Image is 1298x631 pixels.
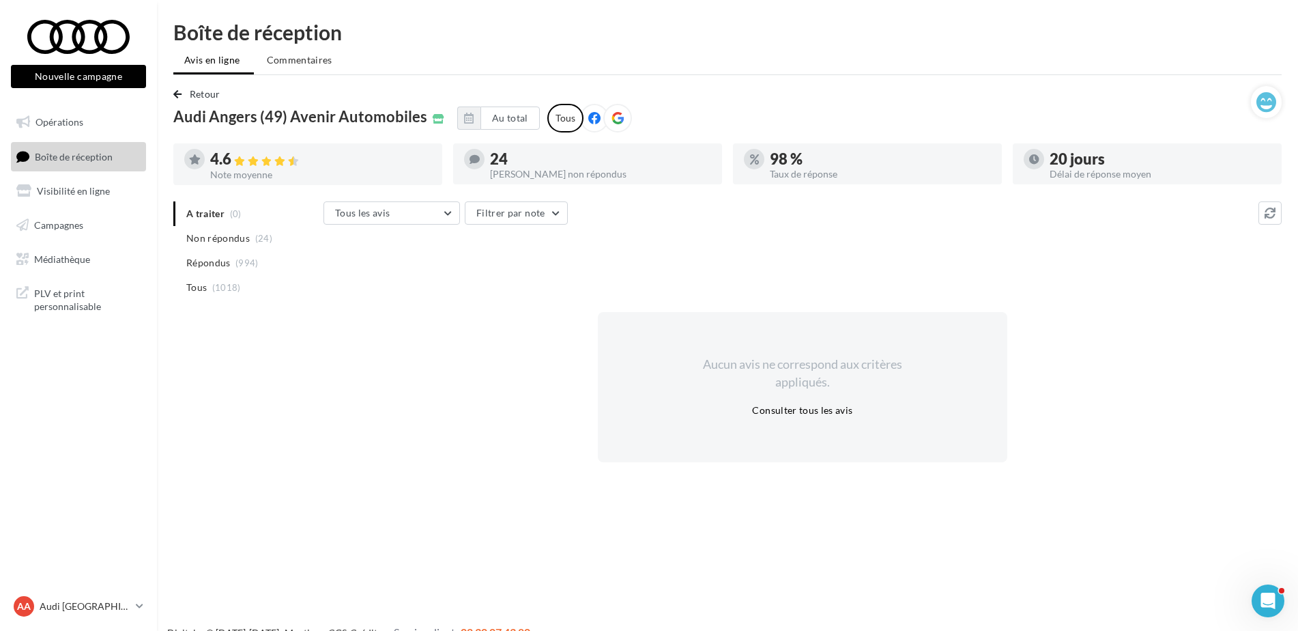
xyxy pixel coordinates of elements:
[173,109,427,124] span: Audi Angers (49) Avenir Automobiles
[210,170,431,180] div: Note moyenne
[35,116,83,128] span: Opérations
[457,107,540,130] button: Au total
[490,169,711,179] div: [PERSON_NAME] non répondus
[212,282,241,293] span: (1018)
[186,281,207,294] span: Tous
[186,232,250,245] span: Non répondus
[186,256,231,270] span: Répondus
[34,253,90,264] span: Médiathèque
[235,257,259,268] span: (994)
[1252,585,1284,617] iframe: Intercom live chat
[480,107,540,130] button: Au total
[210,152,431,167] div: 4.6
[255,233,272,244] span: (24)
[685,356,920,391] div: Aucun avis ne correspond aux critères appliqués.
[34,284,141,313] span: PLV et print personnalisable
[8,177,149,206] a: Visibilité en ligne
[8,142,149,171] a: Boîte de réception
[190,88,220,100] span: Retour
[8,211,149,240] a: Campagnes
[173,22,1282,42] div: Boîte de réception
[770,169,991,179] div: Taux de réponse
[490,152,711,167] div: 24
[547,104,583,132] div: Tous
[1050,169,1271,179] div: Délai de réponse moyen
[770,152,991,167] div: 98 %
[323,201,460,225] button: Tous les avis
[34,219,83,231] span: Campagnes
[747,402,858,419] button: Consulter tous les avis
[37,185,110,197] span: Visibilité en ligne
[335,207,390,219] span: Tous les avis
[8,108,149,137] a: Opérations
[11,65,146,88] button: Nouvelle campagne
[465,201,568,225] button: Filtrer par note
[17,600,31,613] span: AA
[1050,152,1271,167] div: 20 jours
[8,279,149,319] a: PLV et print personnalisable
[8,245,149,274] a: Médiathèque
[267,54,332,66] span: Commentaires
[11,593,146,619] a: AA Audi [GEOGRAPHIC_DATA]
[40,600,130,613] p: Audi [GEOGRAPHIC_DATA]
[173,86,226,102] button: Retour
[35,150,113,162] span: Boîte de réception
